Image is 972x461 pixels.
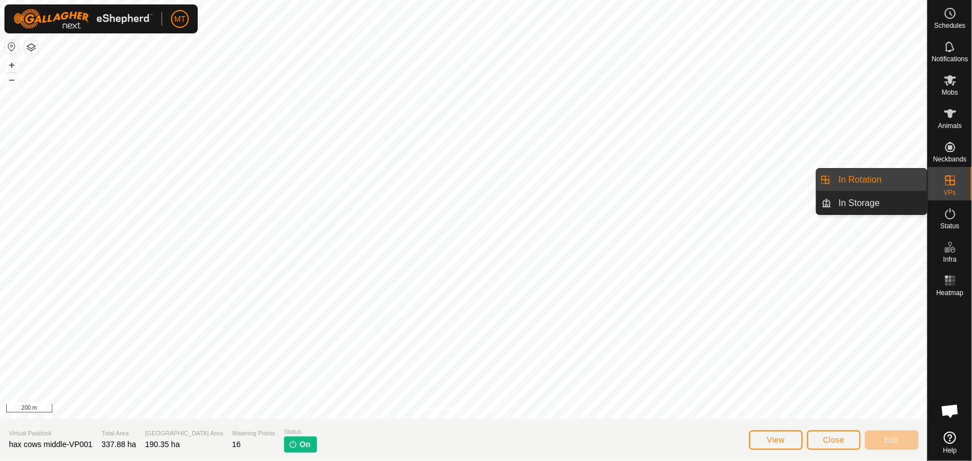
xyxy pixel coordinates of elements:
span: Edit [885,435,899,444]
span: Status [940,223,959,229]
span: View [767,435,785,444]
span: In Rotation [839,173,882,187]
span: Virtual Paddock [9,429,92,438]
a: In Storage [832,192,927,214]
span: [GEOGRAPHIC_DATA] Area [145,429,223,438]
span: Heatmap [936,290,964,296]
span: Infra [943,256,956,263]
span: In Storage [839,197,880,210]
button: View [749,430,803,450]
span: Help [943,447,957,454]
button: – [5,73,18,86]
a: Contact Us [475,404,507,414]
span: Schedules [934,22,965,29]
a: In Rotation [832,169,927,191]
li: In Rotation [817,169,927,191]
button: Edit [865,430,919,450]
li: In Storage [817,192,927,214]
div: Open chat [934,394,967,428]
span: Neckbands [933,156,966,163]
img: Gallagher Logo [13,9,153,29]
span: 16 [232,440,241,449]
button: + [5,58,18,72]
span: Close [823,435,844,444]
a: Help [928,427,972,458]
a: Privacy Policy [419,404,461,414]
img: turn-on [289,440,297,449]
button: Close [807,430,861,450]
span: Animals [938,122,962,129]
button: Reset Map [5,40,18,53]
span: VPs [944,189,956,196]
span: MT [174,13,185,25]
button: Map Layers [25,41,38,54]
span: Total Area [101,429,136,438]
span: Watering Points [232,429,275,438]
span: Mobs [942,89,958,96]
span: hax cows middle-VP001 [9,440,92,449]
span: On [300,439,310,450]
span: Notifications [932,56,968,62]
span: Status [284,427,317,437]
span: 190.35 ha [145,440,179,449]
span: 337.88 ha [101,440,136,449]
